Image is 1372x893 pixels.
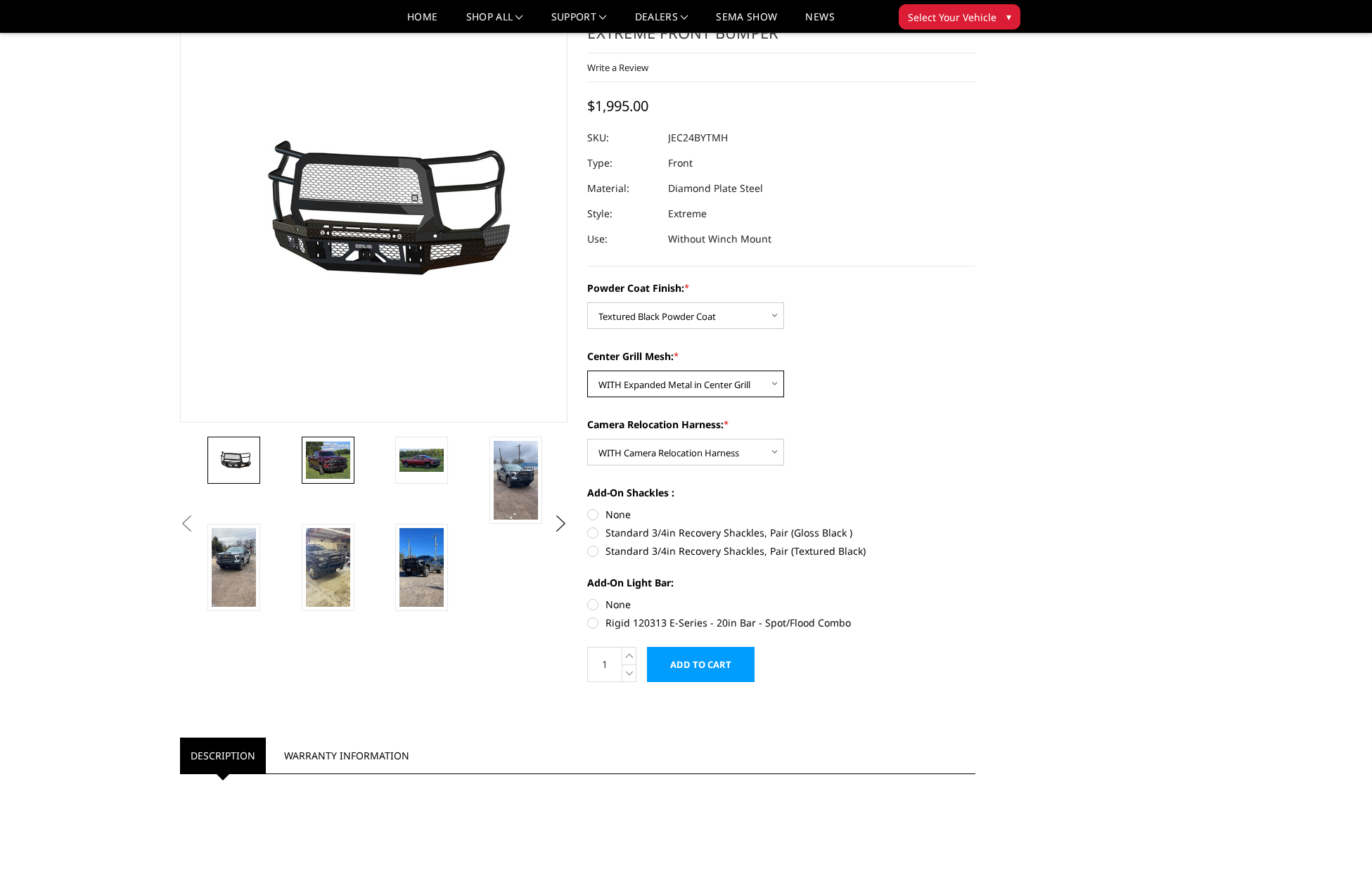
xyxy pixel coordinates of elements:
[212,450,256,470] img: 2024-2025 Chevrolet 2500-3500 - FT Series - Extreme Front Bumper
[587,417,975,432] label: Camera Relocation Harness:
[550,513,571,534] button: Next
[1302,825,1372,893] iframe: Chat Widget
[647,647,755,682] input: Add to Cart
[805,12,834,32] a: News
[587,349,975,364] label: Center Grill Mesh:
[668,125,728,150] dd: JEC24BYTMH
[635,12,688,32] a: Dealers
[180,738,266,773] a: Description
[177,513,198,534] button: Previous
[587,61,648,74] a: Write a Review
[306,528,350,607] img: 2024-2025 Chevrolet 2500-3500 - FT Series - Extreme Front Bumper
[399,528,444,607] img: 2024-2025 Chevrolet 2500-3500 - FT Series - Extreme Front Bumper
[899,4,1020,30] button: Select Your Vehicle
[716,12,777,32] a: SEMA Show
[407,12,437,32] a: Home
[668,226,771,252] dd: Without Winch Mount
[587,150,658,176] dt: Type:
[587,597,975,612] label: None
[587,226,658,252] dt: Use:
[274,738,420,773] a: Warranty Information
[587,176,658,201] dt: Material:
[587,615,975,630] label: Rigid 120313 E-Series - 20in Bar - Spot/Flood Combo
[587,575,975,590] label: Add-On Light Bar:
[668,176,763,201] dd: Diamond Plate Steel
[587,125,658,150] dt: SKU:
[180,1,568,423] a: 2024-2025 Chevrolet 2500-3500 - FT Series - Extreme Front Bumper
[587,544,975,558] label: Standard 3/4in Recovery Shackles, Pair (Textured Black)
[587,96,648,115] span: $1,995.00
[587,525,975,540] label: Standard 3/4in Recovery Shackles, Pair (Gloss Black )
[212,528,256,607] img: 2024-2025 Chevrolet 2500-3500 - FT Series - Extreme Front Bumper
[668,150,693,176] dd: Front
[399,449,444,473] img: 2024-2025 Chevrolet 2500-3500 - FT Series - Extreme Front Bumper
[494,441,538,520] img: 2024-2025 Chevrolet 2500-3500 - FT Series - Extreme Front Bumper
[1006,9,1011,24] span: ▾
[587,201,658,226] dt: Style:
[587,485,975,500] label: Add-On Shackles :
[668,201,707,226] dd: Extreme
[908,10,996,25] span: Select Your Vehicle
[466,12,523,32] a: shop all
[587,281,975,295] label: Powder Coat Finish:
[306,442,350,480] img: 2024-2025 Chevrolet 2500-3500 - FT Series - Extreme Front Bumper
[551,12,607,32] a: Support
[587,507,975,522] label: None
